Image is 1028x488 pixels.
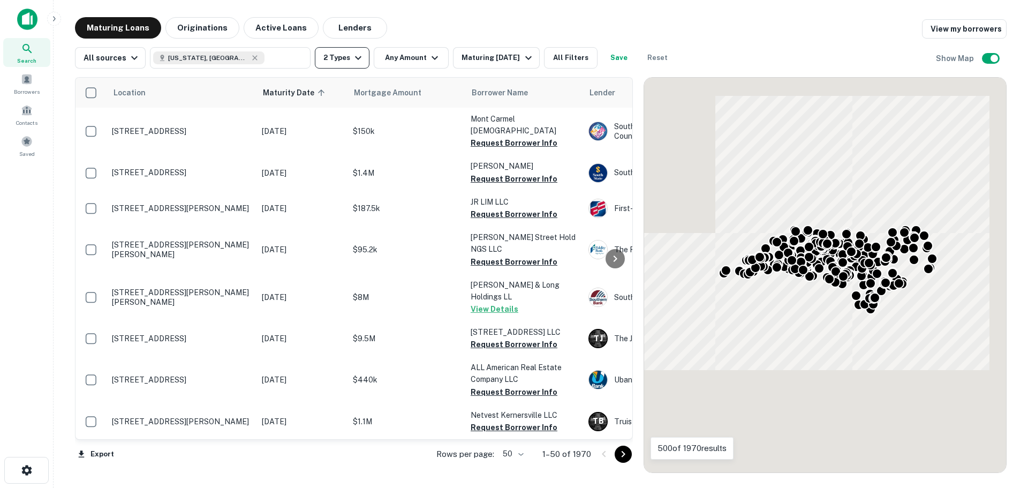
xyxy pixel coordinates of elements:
[593,416,603,427] p: T B
[922,19,1007,39] a: View my borrowers
[471,256,557,268] button: Request Borrower Info
[315,47,369,69] button: 2 Types
[615,446,632,463] button: Go to next page
[594,333,602,344] p: T J
[112,417,251,426] p: [STREET_ADDRESS][PERSON_NAME]
[3,69,50,98] a: Borrowers
[16,118,37,127] span: Contacts
[436,448,494,461] p: Rows per page:
[471,338,557,351] button: Request Borrower Info
[471,326,578,338] p: [STREET_ADDRESS] LLC
[589,164,607,182] img: picture
[353,167,460,179] p: $1.4M
[75,446,117,462] button: Export
[347,78,465,108] th: Mortgage Amount
[17,9,37,30] img: capitalize-icon.png
[471,137,557,149] button: Request Borrower Info
[589,86,615,99] span: Lender
[471,208,557,221] button: Request Borrower Info
[323,17,387,39] button: Lenders
[974,402,1028,454] iframe: Chat Widget
[589,288,607,306] img: picture
[353,291,460,303] p: $8M
[353,416,460,427] p: $1.1M
[262,202,342,214] p: [DATE]
[262,416,342,427] p: [DATE]
[588,412,749,431] div: Truist Bank
[112,375,251,385] p: [STREET_ADDRESS]
[465,78,583,108] th: Borrower Name
[3,38,50,67] a: Search
[3,131,50,160] a: Saved
[112,240,251,259] p: [STREET_ADDRESS][PERSON_NAME][PERSON_NAME]
[107,78,256,108] th: Location
[244,17,319,39] button: Active Loans
[471,160,578,172] p: [PERSON_NAME]
[353,244,460,256] p: $95.2k
[113,86,146,99] span: Location
[14,87,40,96] span: Borrowers
[588,288,749,307] div: Southern Bank And Trust Company
[544,47,598,69] button: All Filters
[353,202,460,214] p: $187.5k
[589,241,607,259] img: picture
[644,78,1006,472] div: 0 0
[354,86,435,99] span: Mortgage Amount
[589,371,607,389] img: picture
[588,370,749,389] div: Ubank
[602,47,636,69] button: Save your search to get updates of matches that match your search criteria.
[17,56,36,65] span: Search
[84,51,141,64] div: All sources
[471,196,578,208] p: JR LIM LLC
[262,167,342,179] p: [DATE]
[3,100,50,129] a: Contacts
[374,47,449,69] button: Any Amount
[75,47,146,69] button: All sources
[262,291,342,303] p: [DATE]
[588,163,749,183] div: Southstate Bank, National Association
[19,149,35,158] span: Saved
[498,446,525,462] div: 50
[262,333,342,344] p: [DATE]
[471,231,578,255] p: [PERSON_NAME] Street Hold NGS LLC
[112,334,251,343] p: [STREET_ADDRESS]
[353,374,460,386] p: $440k
[263,86,328,99] span: Maturity Date
[472,86,528,99] span: Borrower Name
[471,172,557,185] button: Request Borrower Info
[75,17,161,39] button: Maturing Loans
[471,421,557,434] button: Request Borrower Info
[589,199,607,217] img: picture
[112,168,251,177] p: [STREET_ADDRESS]
[353,333,460,344] p: $9.5M
[165,17,239,39] button: Originations
[588,199,749,218] div: First-citizens Bank & Trust Company
[657,442,727,455] p: 500 of 1970 results
[471,113,578,137] p: Mont Carmel [DEMOGRAPHIC_DATA]
[471,279,578,303] p: [PERSON_NAME] & Long Holdings LL
[112,126,251,136] p: [STREET_ADDRESS]
[112,288,251,307] p: [STREET_ADDRESS][PERSON_NAME][PERSON_NAME]
[542,448,591,461] p: 1–50 of 1970
[583,78,754,108] th: Lender
[588,329,749,348] div: The Jefferson Bank
[471,303,518,316] button: View Details
[936,52,976,64] h6: Show Map
[462,51,534,64] div: Maturing [DATE]
[256,78,347,108] th: Maturity Date
[353,125,460,137] p: $150k
[471,362,578,385] p: ALL American Real Estate Company LLC
[112,204,251,213] p: [STREET_ADDRESS][PERSON_NAME]
[453,47,539,69] button: Maturing [DATE]
[262,244,342,256] p: [DATE]
[640,47,675,69] button: Reset
[589,122,607,140] img: picture
[168,53,248,63] span: [US_STATE], [GEOGRAPHIC_DATA]
[471,386,557,399] button: Request Borrower Info
[262,374,342,386] p: [DATE]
